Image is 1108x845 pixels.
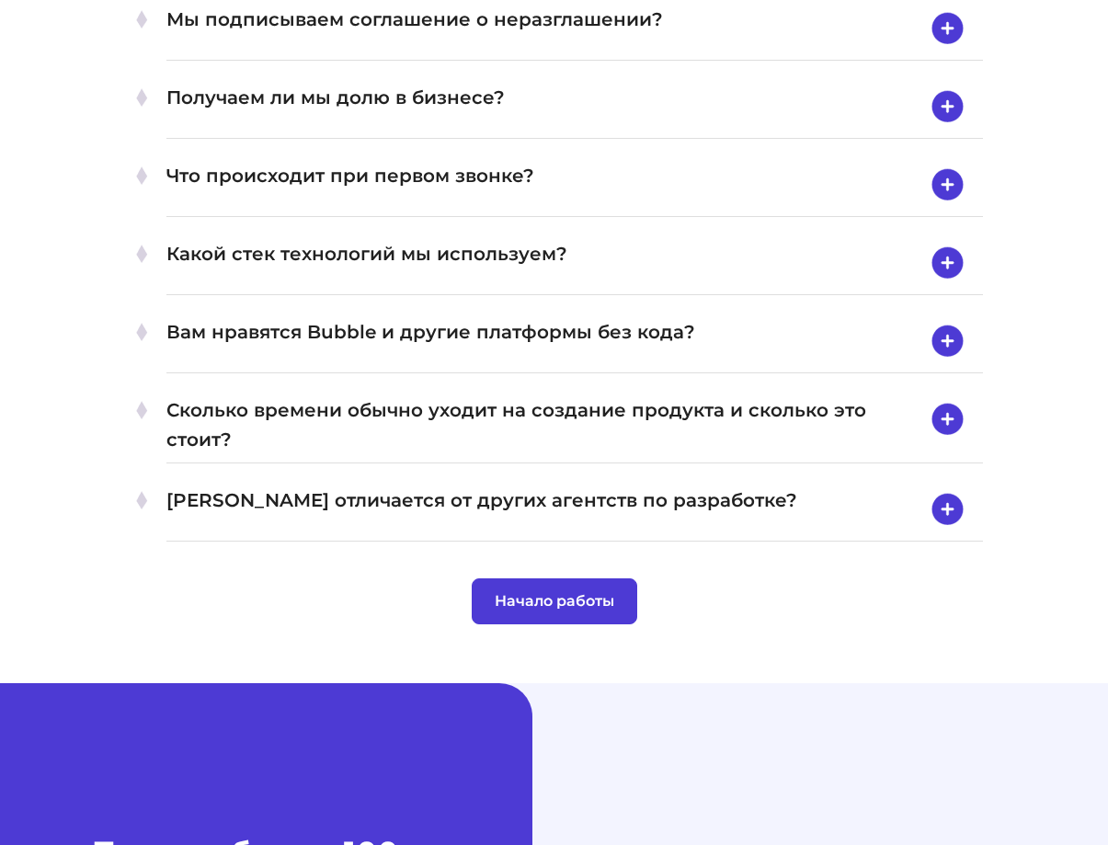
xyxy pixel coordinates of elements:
[924,161,971,209] img: открыть-значок
[130,7,154,31] img: плюс-1
[924,83,971,131] img: открыть-значок
[166,5,663,52] ya-tr-span: Мы подписываем соглашение о неразглашении?
[924,317,971,365] img: открыть-значок
[166,83,505,131] ya-tr-span: Получаем ли мы долю в бизнесе?
[166,395,924,454] ya-tr-span: Сколько времени обычно уходит на создание продукта и сколько это стоит?
[472,578,637,624] button: Начало работы
[130,86,154,109] img: плюс-1
[130,164,154,188] img: плюс-1
[924,239,971,287] img: открыть-значок
[924,395,971,443] img: открыть-значок
[166,485,797,533] ya-tr-span: [PERSON_NAME] отличается от других агентств по разработке?
[130,242,154,266] img: плюс-1
[166,317,695,365] ya-tr-span: Вам нравятся Bubble и другие платформы без кода?
[166,161,534,209] ya-tr-span: Что происходит при первом звонке?
[130,488,154,512] img: плюс-1
[924,485,971,533] img: открыть-значок
[495,590,614,612] ya-tr-span: Начало работы
[130,398,154,422] img: плюс-1
[130,320,154,344] img: плюс-1
[924,5,971,52] img: открыть-значок
[166,239,567,287] ya-tr-span: Какой стек технологий мы используем?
